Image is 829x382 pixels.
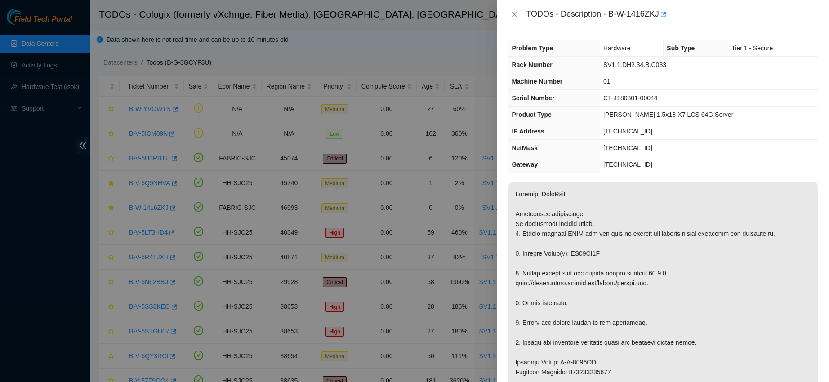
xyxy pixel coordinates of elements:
[512,128,544,135] span: IP Address
[603,161,652,168] span: [TECHNICAL_ID]
[512,94,554,102] span: Serial Number
[731,44,773,52] span: Tier 1 - Secure
[603,94,658,102] span: CT-4180301-00044
[512,44,553,52] span: Problem Type
[511,11,518,18] span: close
[512,78,562,85] span: Machine Number
[603,128,652,135] span: [TECHNICAL_ID]
[512,61,552,68] span: Rack Number
[603,44,631,52] span: Hardware
[512,144,538,151] span: NetMask
[508,10,521,19] button: Close
[512,111,551,118] span: Product Type
[603,111,733,118] span: [PERSON_NAME] 1.5x18-X7 LCS 64G Server
[512,161,538,168] span: Gateway
[603,78,611,85] span: 01
[603,61,666,68] span: SV1.1.DH2.34.B.C033
[667,44,695,52] span: Sub Type
[526,7,818,22] div: TODOs - Description - B-W-1416ZKJ
[603,144,652,151] span: [TECHNICAL_ID]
